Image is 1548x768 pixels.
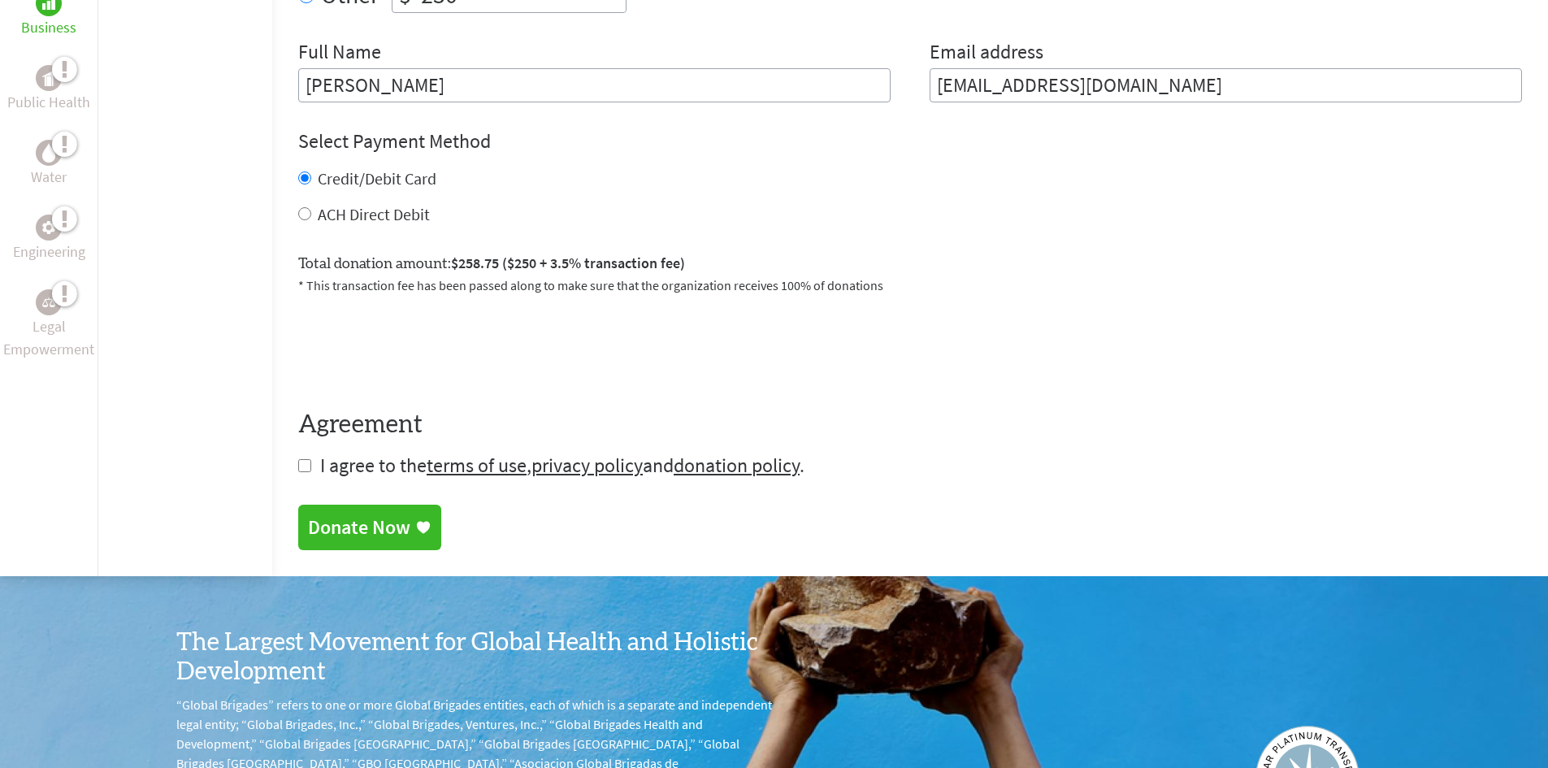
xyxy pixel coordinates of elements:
div: Engineering [36,215,62,241]
a: Donate Now [298,505,441,550]
iframe: reCAPTCHA [298,315,545,378]
h4: Agreement [298,410,1522,440]
p: Business [21,16,76,39]
div: Legal Empowerment [36,289,62,315]
input: Enter Full Name [298,68,891,102]
label: Credit/Debit Card [318,168,436,189]
label: Email address [930,39,1043,68]
div: Public Health [36,65,62,91]
span: $258.75 ($250 + 3.5% transaction fee) [451,254,685,272]
label: Total donation amount: [298,252,685,276]
a: WaterWater [31,140,67,189]
a: Legal EmpowermentLegal Empowerment [3,289,94,361]
a: EngineeringEngineering [13,215,85,263]
a: terms of use [427,453,527,478]
p: Legal Empowerment [3,315,94,361]
img: Water [42,143,55,162]
img: Engineering [42,221,55,234]
a: privacy policy [531,453,643,478]
h3: The Largest Movement for Global Health and Holistic Development [176,628,774,687]
img: Public Health [42,70,55,86]
div: Donate Now [308,514,410,540]
p: * This transaction fee has been passed along to make sure that the organization receives 100% of ... [298,276,1522,295]
a: Public HealthPublic Health [7,65,90,114]
label: ACH Direct Debit [318,204,430,224]
span: I agree to the , and . [320,453,804,478]
img: Legal Empowerment [42,297,55,307]
div: Water [36,140,62,166]
input: Your Email [930,68,1522,102]
p: Water [31,166,67,189]
h4: Select Payment Method [298,128,1522,154]
p: Engineering [13,241,85,263]
label: Full Name [298,39,381,68]
p: Public Health [7,91,90,114]
a: donation policy [674,453,800,478]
